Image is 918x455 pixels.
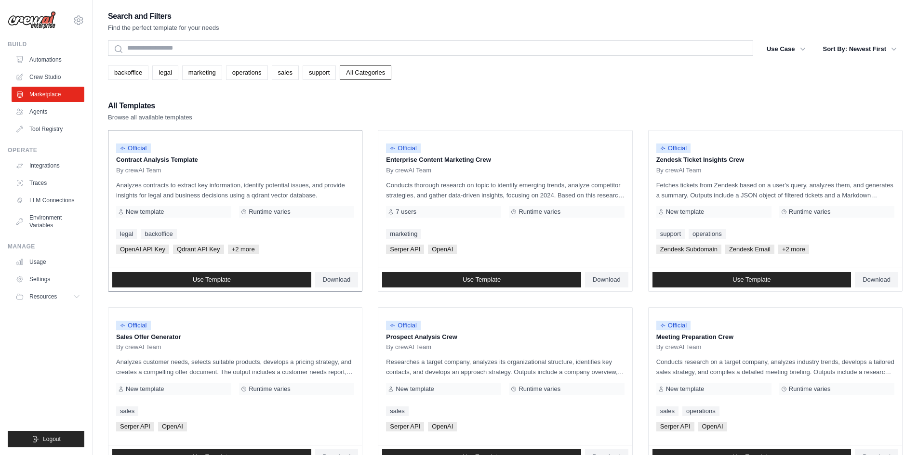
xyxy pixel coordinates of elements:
span: Zendesk Email [725,245,774,254]
span: Zendesk Subdomain [656,245,721,254]
span: Official [656,321,691,330]
a: Traces [12,175,84,191]
a: Tool Registry [12,121,84,137]
p: Prospect Analysis Crew [386,332,624,342]
a: backoffice [141,229,176,239]
div: Build [8,40,84,48]
a: operations [226,65,268,80]
a: Environment Variables [12,210,84,233]
a: Use Template [652,272,851,287]
span: By crewAI Team [386,167,431,174]
a: sales [386,406,408,416]
span: +2 more [778,245,809,254]
span: Serper API [386,422,424,431]
a: Use Template [112,272,311,287]
p: Enterprise Content Marketing Crew [386,155,624,165]
div: Manage [8,243,84,250]
a: Download [585,272,628,287]
span: Runtime varies [519,208,560,216]
button: Use Case [761,40,812,58]
h2: Search and Filters [108,10,219,23]
span: Download [323,276,351,284]
a: Integrations [12,158,84,173]
button: Resources [12,289,84,304]
span: Official [386,143,421,153]
span: Serper API [386,245,424,254]
span: Runtime varies [789,385,831,393]
span: Use Template [193,276,231,284]
p: Analyzes customer needs, selects suitable products, develops a pricing strategy, and creates a co... [116,357,354,377]
span: By crewAI Team [656,167,702,174]
p: Conducts research on a target company, analyzes industry trends, develops a tailored sales strate... [656,357,894,377]
span: Qdrant API Key [173,245,224,254]
p: Browse all available templates [108,113,192,122]
a: marketing [386,229,421,239]
span: New template [126,385,164,393]
a: operations [682,406,719,416]
p: Analyzes contracts to extract key information, identify potential issues, and provide insights fo... [116,180,354,200]
span: By crewAI Team [116,343,161,351]
span: Runtime varies [249,385,291,393]
span: By crewAI Team [116,167,161,174]
a: support [303,65,336,80]
a: Download [315,272,359,287]
span: Serper API [656,422,694,431]
span: Download [863,276,891,284]
span: Download [593,276,621,284]
span: New template [126,208,164,216]
a: Usage [12,254,84,270]
a: operations [689,229,726,239]
a: sales [656,406,679,416]
span: Official [656,143,691,153]
a: legal [116,229,137,239]
p: Sales Offer Generator [116,332,354,342]
a: support [656,229,685,239]
span: OpenAI [428,422,457,431]
a: Download [855,272,898,287]
span: Use Template [732,276,771,284]
a: sales [272,65,299,80]
span: Official [386,321,421,330]
span: 7 users [396,208,416,216]
span: New template [666,385,704,393]
span: Official [116,143,151,153]
span: Use Template [463,276,501,284]
span: OpenAI [428,245,457,254]
span: By crewAI Team [656,343,702,351]
p: Contract Analysis Template [116,155,354,165]
a: Settings [12,272,84,287]
a: Agents [12,104,84,119]
div: Operate [8,146,84,154]
a: LLM Connections [12,193,84,208]
a: Marketplace [12,87,84,102]
span: Runtime varies [789,208,831,216]
a: marketing [182,65,222,80]
span: New template [396,385,434,393]
span: OpenAI API Key [116,245,169,254]
p: Conducts thorough research on topic to identify emerging trends, analyze competitor strategies, a... [386,180,624,200]
p: Meeting Preparation Crew [656,332,894,342]
span: Official [116,321,151,330]
button: Sort By: Newest First [817,40,903,58]
a: All Categories [340,65,391,80]
span: +2 more [228,245,259,254]
span: Resources [29,293,57,300]
span: OpenAI [698,422,727,431]
a: legal [152,65,178,80]
span: Runtime varies [249,208,291,216]
span: Logout [43,435,61,443]
img: Logo [8,11,56,29]
p: Find the perfect template for your needs [108,23,219,33]
p: Zendesk Ticket Insights Crew [656,155,894,165]
a: Automations [12,52,84,67]
span: OpenAI [158,422,187,431]
span: Runtime varies [519,385,560,393]
h2: All Templates [108,99,192,113]
a: sales [116,406,138,416]
p: Researches a target company, analyzes its organizational structure, identifies key contacts, and ... [386,357,624,377]
p: Fetches tickets from Zendesk based on a user's query, analyzes them, and generates a summary. Out... [656,180,894,200]
button: Logout [8,431,84,447]
a: Crew Studio [12,69,84,85]
a: Use Template [382,272,581,287]
span: New template [666,208,704,216]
